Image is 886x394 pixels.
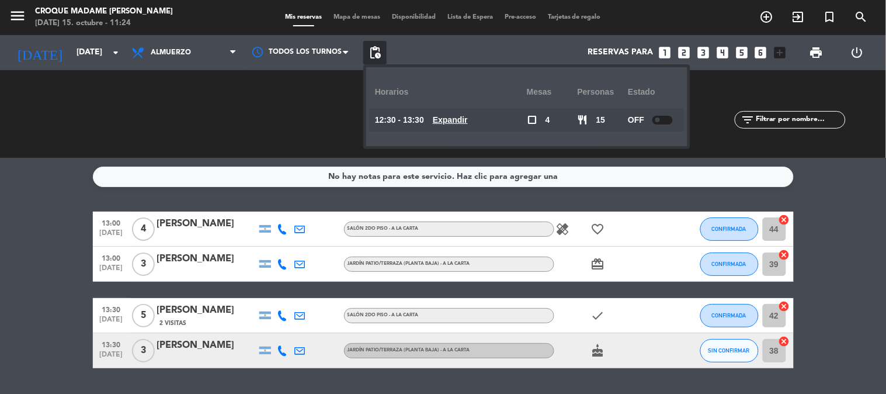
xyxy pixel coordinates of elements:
[700,304,759,327] button: CONFIRMADA
[676,45,692,60] i: looks_two
[755,113,845,126] input: Filtrar por nombre...
[328,14,386,20] span: Mapa de mesas
[546,113,550,127] span: 4
[741,113,755,127] i: filter_list
[779,249,790,261] i: cancel
[348,313,419,317] span: Salón 2do Piso - A la carta
[753,45,769,60] i: looks_6
[499,14,542,20] span: Pre-acceso
[9,7,26,25] i: menu
[556,222,570,236] i: healing
[578,115,588,125] span: restaurant
[157,251,256,267] div: [PERSON_NAME]
[151,49,191,57] span: Almuerzo
[591,344,605,358] i: cake
[700,217,759,241] button: CONFIRMADA
[591,309,605,323] i: check
[132,339,155,362] span: 3
[132,253,155,276] span: 3
[734,45,749,60] i: looks_5
[348,226,419,231] span: Salón 2do Piso - A la carta
[591,222,605,236] i: favorite_border
[578,76,628,108] div: personas
[109,46,123,60] i: arrow_drop_down
[157,303,256,318] div: [PERSON_NAME]
[348,261,470,266] span: Jardín Patio/Terraza (Planta Baja) - A la carta
[35,6,173,18] div: Croque Madame [PERSON_NAME]
[823,10,837,24] i: turned_in_not
[700,339,759,362] button: SIN CONFIRMAR
[132,304,155,327] span: 5
[779,214,790,226] i: cancel
[791,10,805,24] i: exit_to_app
[712,226,746,232] span: CONFIRMADA
[375,113,424,127] span: 12:30 - 13:30
[97,229,126,243] span: [DATE]
[809,46,824,60] span: print
[279,14,328,20] span: Mis reservas
[708,347,750,354] span: SIN CONFIRMAR
[837,35,877,70] div: LOG OUT
[9,40,71,65] i: [DATE]
[35,18,173,29] div: [DATE] 15. octubre - 11:24
[433,115,468,125] u: Expandir
[779,300,790,312] i: cancel
[97,316,126,329] span: [DATE]
[779,336,790,347] i: cancel
[760,10,774,24] i: add_circle_outline
[97,302,126,316] span: 13:30
[527,115,537,125] span: check_box_outline_blank
[97,264,126,278] span: [DATE]
[132,217,155,241] span: 4
[527,76,578,108] div: Mesas
[348,348,470,352] span: Jardín Patio/Terraza (Planta Baja) - A la carta
[628,76,679,108] div: Estado
[588,48,653,57] span: Reservas para
[700,253,759,276] button: CONFIRMADA
[97,216,126,229] span: 13:00
[596,113,606,127] span: 15
[628,113,644,127] span: OFF
[591,257,605,271] i: card_giftcard
[375,76,527,108] div: Horarios
[368,46,382,60] span: pending_actions
[542,14,607,20] span: Tarjetas de regalo
[712,312,746,319] span: CONFIRMADA
[657,45,672,60] i: looks_one
[712,261,746,267] span: CONFIRMADA
[97,351,126,364] span: [DATE]
[696,45,711,60] i: looks_3
[97,251,126,264] span: 13:00
[773,45,788,60] i: add_box
[328,170,558,184] div: No hay notas para este servicio. Haz clic para agregar una
[9,7,26,29] button: menu
[854,10,868,24] i: search
[160,319,187,328] span: 2 Visitas
[715,45,730,60] i: looks_4
[157,338,256,353] div: [PERSON_NAME]
[442,14,499,20] span: Lista de Espera
[850,46,864,60] i: power_settings_new
[157,216,256,231] div: [PERSON_NAME]
[386,14,442,20] span: Disponibilidad
[97,337,126,351] span: 13:30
